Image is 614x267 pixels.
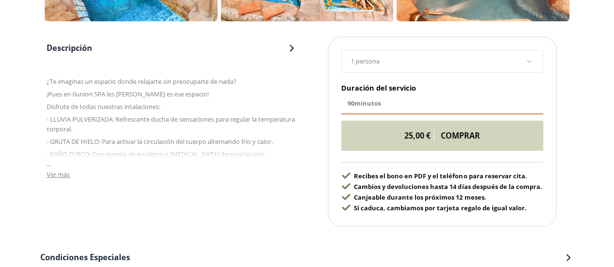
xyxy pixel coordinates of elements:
[47,77,298,87] p: ¿Te imaginas un espacio donde relajarte sin preocuparte de nada?
[354,99,381,108] span: minutos
[40,252,130,263] span: Condiciones Especiales
[47,137,298,147] p: - GRUTA DE HIELO: Para activar la circulación del cuerpo alternando frío y calor.
[47,43,298,54] button: Descripción
[354,204,526,212] span: Si caduca, cambiamos por tarjeta regalo de igual valor.
[47,43,92,53] span: Descripción
[47,158,51,169] span: ...
[47,102,298,112] p: Disfrute de todas nuestras intalaciones:
[354,182,542,191] span: Cambios y devoluciones hasta 14 días después de la compra.
[404,130,431,141] div: 25,00 €
[47,115,298,134] p: - LLUVIA PULVERIZADA: Refrescante ducha de sensaciones para regular la temperatura corporal.
[47,90,298,99] p: ¡Pues en Ilunion SPA les [PERSON_NAME] es ese espacio!
[40,252,574,263] button: Condiciones Especiales
[354,193,486,202] span: Canjeable durante los próximos 12 meses.
[47,170,70,179] span: Ver más
[341,94,543,115] div: 90
[341,83,416,93] span: Duración del servicio
[354,172,527,180] span: Recibes el bono en PDF y el teléfono para reservar cita.
[341,121,543,151] a: 25,00 €comprar
[351,57,380,65] span: 1 persona
[441,130,480,141] span: comprar
[47,170,70,180] button: Ver más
